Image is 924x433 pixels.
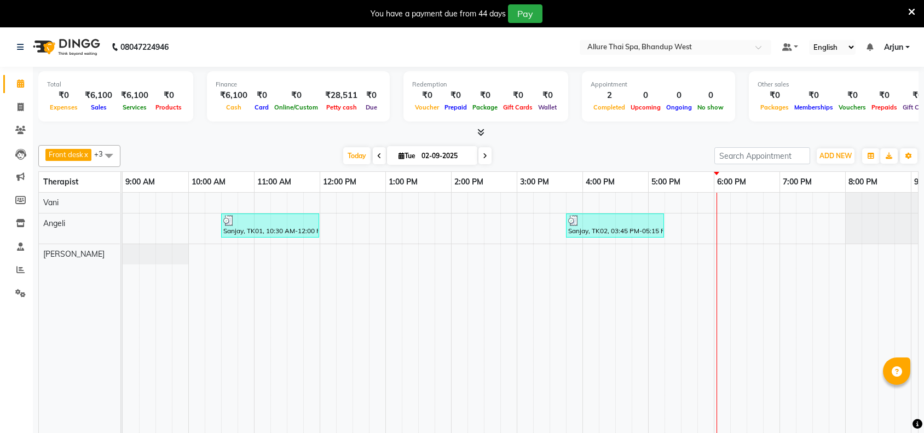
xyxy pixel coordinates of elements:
[272,103,321,111] span: Online/Custom
[591,89,628,102] div: 2
[836,103,869,111] span: Vouchers
[628,89,663,102] div: 0
[371,8,506,20] div: You have a payment due from 44 days
[649,174,683,190] a: 5:00 PM
[123,174,158,190] a: 9:00 AM
[412,89,442,102] div: ₹0
[663,89,695,102] div: 0
[418,148,473,164] input: 2025-09-02
[43,177,78,187] span: Therapist
[714,174,749,190] a: 6:00 PM
[758,89,792,102] div: ₹0
[695,103,726,111] span: No show
[189,174,228,190] a: 10:00 AM
[836,89,869,102] div: ₹0
[869,89,900,102] div: ₹0
[869,103,900,111] span: Prepaids
[508,4,542,23] button: Pay
[758,103,792,111] span: Packages
[43,249,105,259] span: [PERSON_NAME]
[43,218,65,228] span: Angeli
[223,103,244,111] span: Cash
[252,103,272,111] span: Card
[320,174,359,190] a: 12:00 PM
[442,103,470,111] span: Prepaid
[396,152,418,160] span: Tue
[412,80,559,89] div: Redemption
[695,89,726,102] div: 0
[88,103,109,111] span: Sales
[583,174,617,190] a: 4:00 PM
[591,103,628,111] span: Completed
[817,148,854,164] button: ADD NEW
[535,89,559,102] div: ₹0
[819,152,852,160] span: ADD NEW
[153,103,184,111] span: Products
[43,198,59,207] span: Vani
[321,89,362,102] div: ₹28,511
[49,150,83,159] span: Front desk
[500,89,535,102] div: ₹0
[517,174,552,190] a: 3:00 PM
[792,103,836,111] span: Memberships
[591,80,726,89] div: Appointment
[117,89,153,102] div: ₹6,100
[442,89,470,102] div: ₹0
[780,174,815,190] a: 7:00 PM
[324,103,360,111] span: Petty cash
[120,103,149,111] span: Services
[470,103,500,111] span: Package
[216,80,381,89] div: Finance
[47,89,80,102] div: ₹0
[28,32,103,62] img: logo
[80,89,117,102] div: ₹6,100
[363,103,380,111] span: Due
[535,103,559,111] span: Wallet
[252,89,272,102] div: ₹0
[714,147,810,164] input: Search Appointment
[412,103,442,111] span: Voucher
[120,32,169,62] b: 08047224946
[470,89,500,102] div: ₹0
[884,42,903,53] span: Arjun
[47,103,80,111] span: Expenses
[846,174,880,190] a: 8:00 PM
[500,103,535,111] span: Gift Cards
[83,150,88,159] a: x
[386,174,420,190] a: 1:00 PM
[567,215,663,236] div: Sanjay, TK02, 03:45 PM-05:15 PM, SWEDISH MASSAGE - 90
[47,80,184,89] div: Total
[628,103,663,111] span: Upcoming
[792,89,836,102] div: ₹0
[255,174,294,190] a: 11:00 AM
[153,89,184,102] div: ₹0
[663,103,695,111] span: Ongoing
[216,89,252,102] div: ₹6,100
[452,174,486,190] a: 2:00 PM
[94,149,111,158] span: +3
[272,89,321,102] div: ₹0
[222,215,318,236] div: Sanjay, TK01, 10:30 AM-12:00 PM, DEEP TISSUE MASSAGE - 90
[878,389,913,422] iframe: chat widget
[343,147,371,164] span: Today
[362,89,381,102] div: ₹0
